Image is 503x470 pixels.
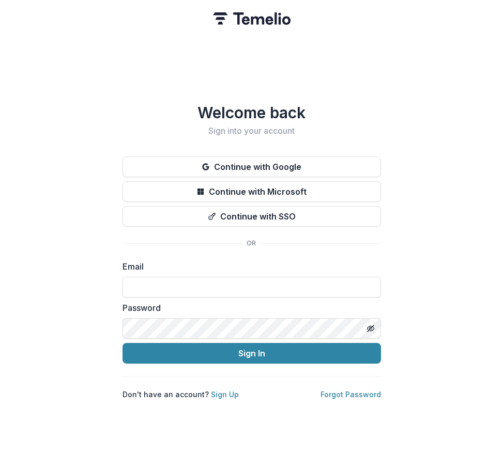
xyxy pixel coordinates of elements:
[362,320,379,337] button: Toggle password visibility
[123,126,381,136] h2: Sign into your account
[123,389,239,400] p: Don't have an account?
[123,260,375,273] label: Email
[321,390,381,399] a: Forgot Password
[211,390,239,399] a: Sign Up
[123,206,381,227] button: Continue with SSO
[213,12,291,25] img: Temelio
[123,343,381,364] button: Sign In
[123,181,381,202] button: Continue with Microsoft
[123,156,381,177] button: Continue with Google
[123,302,375,314] label: Password
[123,103,381,122] h1: Welcome back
